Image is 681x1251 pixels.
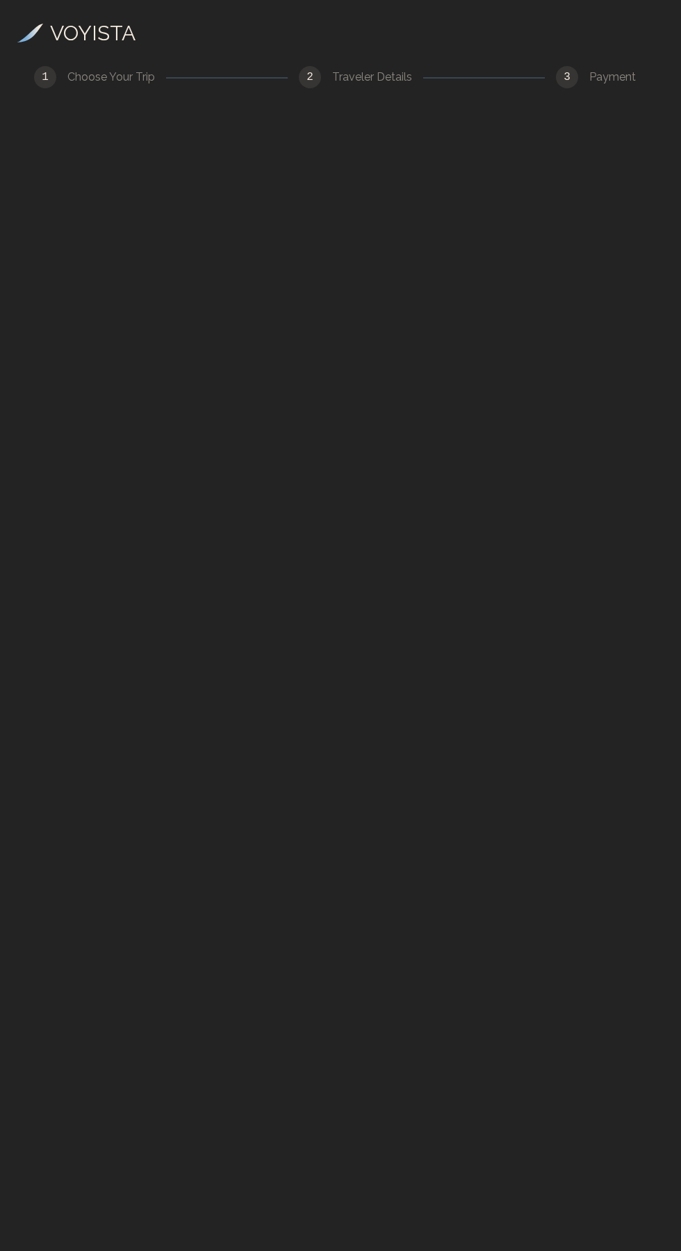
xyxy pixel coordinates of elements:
a: VOYISTA [17,17,136,49]
img: Voyista Logo [17,24,43,43]
div: Traveler Details [332,69,423,86]
div: Choose Your Trip [67,69,166,86]
h3: VOYISTA [50,17,136,49]
div: Payment [589,69,647,86]
div: 2 [299,66,321,88]
div: 3 [556,66,578,88]
div: 1 [34,66,56,88]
